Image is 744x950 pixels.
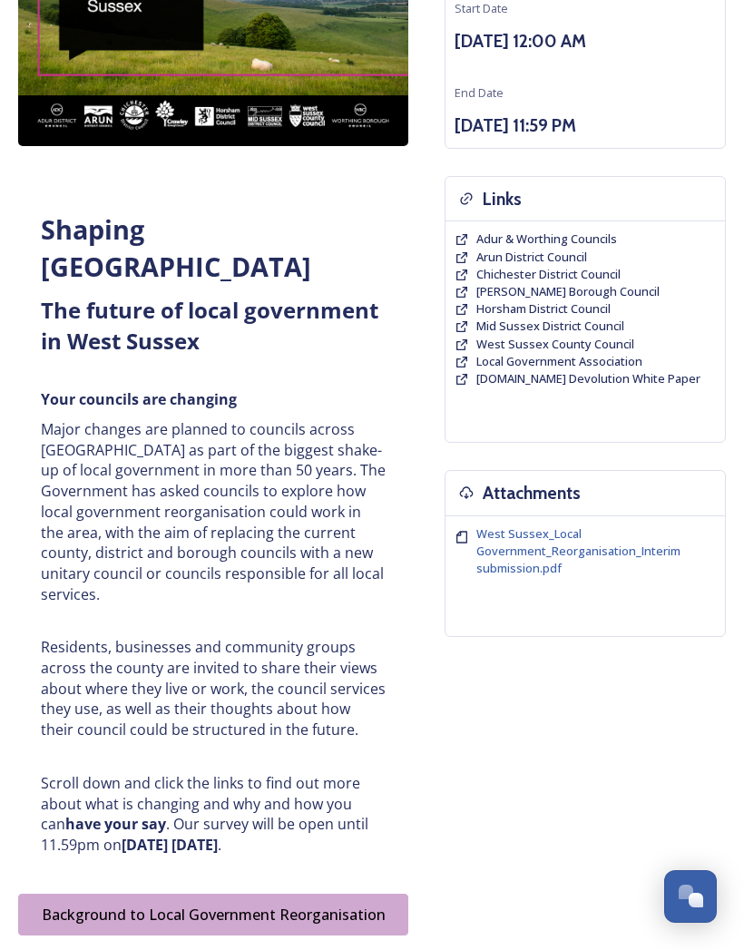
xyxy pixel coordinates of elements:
span: West Sussex_Local Government_Reorganisation_Interim submission.pdf [476,525,680,576]
h3: Links [483,186,522,212]
p: Major changes are planned to councils across [GEOGRAPHIC_DATA] as part of the biggest shake-up of... [41,419,386,604]
a: [DOMAIN_NAME] Devolution White Paper [476,370,700,387]
button: Background to Local Government Reorganisation [18,894,408,935]
strong: Your councils are changing [41,389,237,409]
p: Scroll down and click the links to find out more about what is changing and why and how you can .... [41,773,386,856]
strong: The future of local government in West Sussex [41,295,384,356]
div: Background to Local Government Reorganisation [28,904,398,926]
strong: [DATE] [122,835,168,855]
a: [PERSON_NAME] Borough Council [476,283,660,300]
h3: Attachments [483,480,581,506]
a: Adur & Worthing Councils [476,230,617,248]
a: West Sussex County Council [476,336,634,353]
a: Horsham District Council [476,300,611,318]
h3: [DATE] 12:00 AM [455,28,716,54]
span: End Date [455,84,504,101]
a: Arun District Council [476,249,587,266]
span: Arun District Council [476,249,587,265]
span: Mid Sussex District Council [476,318,624,334]
span: Chichester District Council [476,266,621,282]
span: Adur & Worthing Councils [476,230,617,247]
a: Local Government Association [476,353,642,370]
strong: [DATE] [171,835,218,855]
strong: Shaping [GEOGRAPHIC_DATA] [41,211,311,284]
span: Local Government Association [476,353,642,369]
a: Mid Sussex District Council [476,318,624,335]
button: Open Chat [664,870,717,923]
h3: [DATE] 11:59 PM [455,113,716,139]
span: Horsham District Council [476,300,611,317]
p: Residents, businesses and community groups across the county are invited to share their views abo... [41,637,386,740]
strong: have your say [65,814,166,834]
span: West Sussex County Council [476,336,634,352]
a: Chichester District Council [476,266,621,283]
span: [DOMAIN_NAME] Devolution White Paper [476,370,700,387]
